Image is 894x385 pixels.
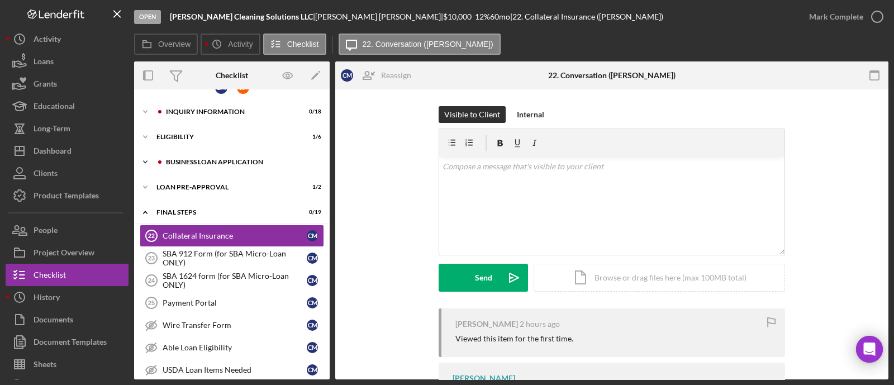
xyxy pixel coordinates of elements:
div: Payment Portal [163,298,307,307]
button: Long-Term [6,117,129,140]
tspan: 25 [148,300,155,306]
div: Product Templates [34,184,99,210]
button: Product Templates [6,184,129,207]
div: C M [307,364,318,376]
div: LOAN PRE-APPROVAL [156,184,293,191]
div: Mark Complete [809,6,863,28]
div: Wire Transfer Form [163,321,307,330]
button: Sheets [6,353,129,376]
div: Viewed this item for the first time. [455,334,573,343]
div: | [170,12,315,21]
div: Loans [34,50,54,75]
div: Visible to Client [444,106,500,123]
button: Visible to Client [439,106,506,123]
div: C M [307,230,318,241]
div: History [34,286,60,311]
button: Document Templates [6,331,129,353]
button: Dashboard [6,140,129,162]
button: 22. Conversation ([PERSON_NAME]) [339,34,501,55]
tspan: 24 [148,277,155,284]
div: [PERSON_NAME] [453,374,515,383]
label: Overview [158,40,191,49]
div: 1 / 2 [301,184,321,191]
tspan: 23 [148,255,155,262]
div: USDA Loan Items Needed [163,365,307,374]
a: Loans [6,50,129,73]
div: SBA 912 Form (for SBA Micro-Loan ONLY) [163,249,307,267]
div: 22. Conversation ([PERSON_NAME]) [548,71,676,80]
div: ELIGIBILITY [156,134,293,140]
a: 22Collateral InsuranceCM [140,225,324,247]
div: [PERSON_NAME] [455,320,518,329]
button: Checklist [263,34,326,55]
a: USDA Loan Items NeededCM [140,359,324,381]
div: Grants [34,73,57,98]
button: Checklist [6,264,129,286]
div: Project Overview [34,241,94,267]
div: C M [307,253,318,264]
div: BUSINESS LOAN APPLICATION [166,159,316,165]
div: Clients [34,162,58,187]
div: Activity [34,28,61,53]
div: Checklist [34,264,66,289]
button: CMReassign [335,64,422,87]
div: Reassign [381,64,411,87]
button: Internal [511,106,550,123]
div: Sheets [34,353,56,378]
div: Internal [517,106,544,123]
div: [PERSON_NAME] [PERSON_NAME] | [315,12,443,21]
div: Send [475,264,492,292]
button: Project Overview [6,241,129,264]
button: History [6,286,129,308]
a: 23SBA 912 Form (for SBA Micro-Loan ONLY)CM [140,247,324,269]
div: FINAL STEPS [156,209,293,216]
button: Grants [6,73,129,95]
button: Mark Complete [798,6,888,28]
div: C M [307,342,318,353]
button: People [6,219,129,241]
tspan: 22 [148,232,155,239]
b: [PERSON_NAME] Cleaning Solutions LLC [170,12,313,21]
label: Checklist [287,40,319,49]
div: 1 / 6 [301,134,321,140]
div: Educational [34,95,75,120]
button: Clients [6,162,129,184]
div: Collateral Insurance [163,231,307,240]
label: Activity [228,40,253,49]
button: Documents [6,308,129,331]
button: Educational [6,95,129,117]
a: 24SBA 1624 form (for SBA Micro-Loan ONLY)CM [140,269,324,292]
div: 12 % [475,12,490,21]
div: Document Templates [34,331,107,356]
a: 25Payment PortalCM [140,292,324,314]
div: 0 / 18 [301,108,321,115]
div: C M [341,69,353,82]
div: People [34,219,58,244]
div: INQUIRY INFORMATION [166,108,293,115]
div: 0 / 19 [301,209,321,216]
div: Open [134,10,161,24]
span: $10,000 [443,12,472,21]
div: Long-Term [34,117,70,142]
div: SBA 1624 form (for SBA Micro-Loan ONLY) [163,272,307,289]
button: Overview [134,34,198,55]
label: 22. Conversation ([PERSON_NAME]) [363,40,493,49]
div: C M [307,297,318,308]
div: C M [307,320,318,331]
a: Able Loan EligibilityCM [140,336,324,359]
button: Activity [6,28,129,50]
